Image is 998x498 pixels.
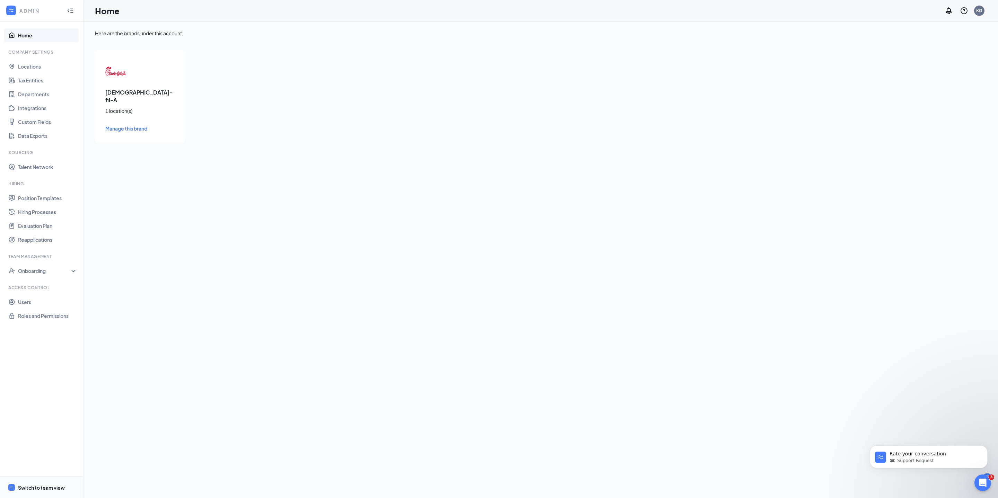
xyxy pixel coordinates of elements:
h1: Home [95,5,120,17]
iframe: Intercom live chat [974,474,991,491]
a: Users [18,295,77,309]
div: Access control [8,285,76,291]
a: Hiring Processes [18,205,77,219]
div: Switch to team view [18,484,65,491]
a: Locations [18,60,77,73]
div: ADMIN [19,7,61,14]
div: KG [976,8,982,14]
a: Manage this brand [105,125,175,132]
span: 3 [989,474,994,480]
a: Custom Fields [18,115,77,129]
a: Evaluation Plan [18,219,77,233]
a: Integrations [18,101,77,115]
img: Chick-fil-A logo [105,61,126,82]
div: 1 location(s) [105,107,175,114]
a: Position Templates [18,191,77,205]
a: Departments [18,87,77,101]
svg: WorkstreamLogo [9,485,14,490]
a: Home [18,28,77,42]
a: Tax Entities [18,73,77,87]
svg: Collapse [67,7,74,14]
svg: WorkstreamLogo [8,7,15,14]
span: Manage this brand [105,125,147,132]
div: Here are the brands under this account. [95,30,986,37]
div: Company Settings [8,49,76,55]
div: Team Management [8,254,76,259]
div: Onboarding [18,267,71,274]
a: Roles and Permissions [18,309,77,323]
div: Hiring [8,181,76,187]
div: Sourcing [8,150,76,155]
svg: QuestionInfo [960,7,968,15]
a: Talent Network [18,160,77,174]
a: Reapplications [18,233,77,247]
svg: Notifications [945,7,953,15]
a: Data Exports [18,129,77,143]
h3: [DEMOGRAPHIC_DATA]-fil-A [105,89,175,104]
iframe: Intercom notifications message [859,431,998,479]
svg: UserCheck [8,267,15,274]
